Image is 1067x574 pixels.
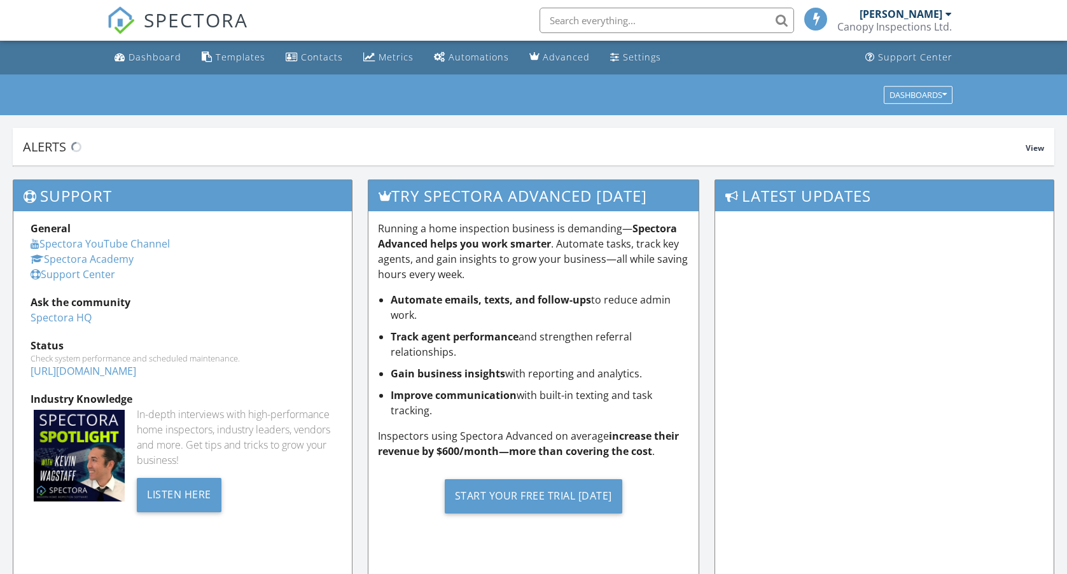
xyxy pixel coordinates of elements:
[889,90,947,99] div: Dashboards
[281,46,348,69] a: Contacts
[378,429,679,458] strong: increase their revenue by $600/month—more than covering the cost
[31,364,136,378] a: [URL][DOMAIN_NAME]
[31,295,335,310] div: Ask the community
[31,338,335,353] div: Status
[391,388,517,402] strong: Improve communication
[860,8,942,20] div: [PERSON_NAME]
[379,51,414,63] div: Metrics
[31,237,170,251] a: Spectora YouTube Channel
[878,51,952,63] div: Support Center
[31,267,115,281] a: Support Center
[109,46,186,69] a: Dashboard
[391,388,690,418] li: with built-in texting and task tracking.
[34,410,125,501] img: Spectoraspolightmain
[23,138,1026,155] div: Alerts
[860,46,958,69] a: Support Center
[216,51,265,63] div: Templates
[107,6,135,34] img: The Best Home Inspection Software - Spectora
[144,6,248,33] span: SPECTORA
[391,330,519,344] strong: Track agent performance
[391,292,690,323] li: to reduce admin work.
[31,391,335,407] div: Industry Knowledge
[13,180,352,211] h3: Support
[31,221,71,235] strong: General
[391,366,690,381] li: with reporting and analytics.
[378,221,677,251] strong: Spectora Advanced helps you work smarter
[107,17,248,44] a: SPECTORA
[368,180,699,211] h3: Try spectora advanced [DATE]
[391,367,505,381] strong: Gain business insights
[197,46,270,69] a: Templates
[524,46,595,69] a: Advanced
[137,478,221,512] div: Listen Here
[540,8,794,33] input: Search everything...
[543,51,590,63] div: Advanced
[31,353,335,363] div: Check system performance and scheduled maintenance.
[715,180,1054,211] h3: Latest Updates
[605,46,666,69] a: Settings
[623,51,661,63] div: Settings
[31,311,92,325] a: Spectora HQ
[1026,143,1044,153] span: View
[137,407,334,468] div: In-depth interviews with high-performance home inspectors, industry leaders, vendors and more. Ge...
[837,20,952,33] div: Canopy Inspections Ltd.
[884,86,952,104] button: Dashboards
[31,252,134,266] a: Spectora Academy
[429,46,514,69] a: Automations (Basic)
[378,428,690,459] p: Inspectors using Spectora Advanced on average .
[449,51,509,63] div: Automations
[129,51,181,63] div: Dashboard
[378,469,690,523] a: Start Your Free Trial [DATE]
[137,487,221,501] a: Listen Here
[378,221,690,282] p: Running a home inspection business is demanding— . Automate tasks, track key agents, and gain ins...
[391,293,591,307] strong: Automate emails, texts, and follow-ups
[358,46,419,69] a: Metrics
[301,51,343,63] div: Contacts
[391,329,690,360] li: and strengthen referral relationships.
[445,479,622,514] div: Start Your Free Trial [DATE]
